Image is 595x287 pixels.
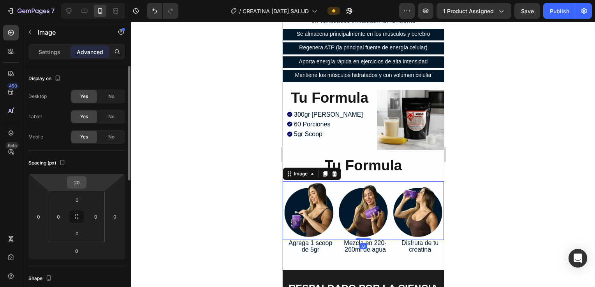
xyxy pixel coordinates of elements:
[108,133,114,140] span: No
[69,227,85,239] input: 0px
[6,142,19,149] div: Beta
[3,3,58,19] button: 7
[521,8,534,14] span: Save
[108,113,114,120] span: No
[28,273,53,284] div: Shape
[514,3,540,19] button: Save
[543,3,576,19] button: Publish
[147,3,178,19] div: Undo/Redo
[109,211,121,222] input: 0
[69,177,84,188] input: 20
[77,48,103,56] p: Advanced
[80,93,88,100] span: Yes
[69,194,85,206] input: 0px
[53,211,64,222] input: 0px
[51,6,55,16] p: 7
[38,28,104,37] p: Image
[28,73,62,84] div: Display on
[108,93,114,100] span: No
[33,211,44,222] input: 0
[443,7,494,15] span: 1 product assigned
[239,7,241,15] span: /
[28,113,42,120] div: Tablet
[69,245,84,257] input: 0
[243,7,309,15] span: CREATINA [DATE] SALUD
[80,113,88,120] span: Yes
[80,133,88,140] span: Yes
[28,158,67,168] div: Spacing (px)
[550,7,569,15] div: Publish
[28,93,47,100] div: Desktop
[90,211,102,222] input: 0px
[569,249,587,268] div: Open Intercom Messenger
[39,48,60,56] p: Settings
[7,83,19,89] div: 450
[437,3,511,19] button: 1 product assigned
[28,133,43,140] div: Mobile
[283,22,444,287] iframe: Design area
